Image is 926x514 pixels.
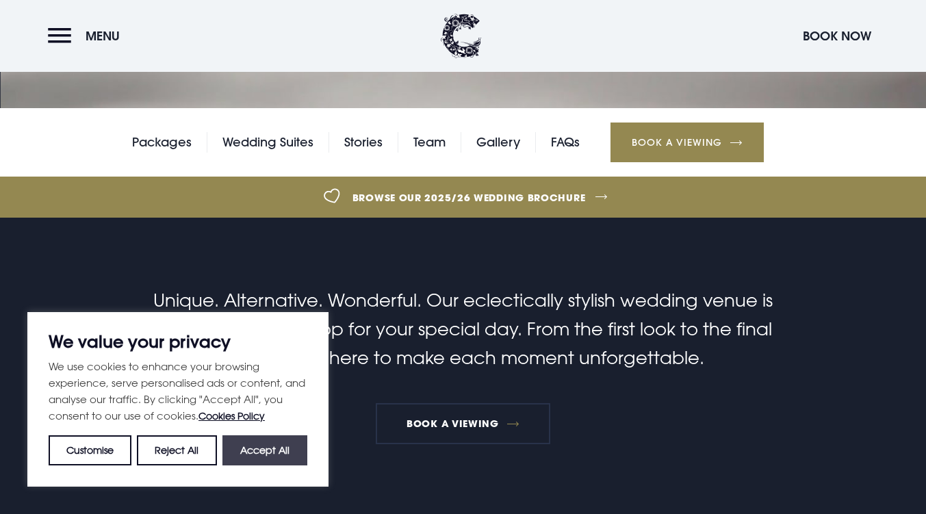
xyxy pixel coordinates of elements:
[476,132,520,153] a: Gallery
[413,132,446,153] a: Team
[796,21,878,51] button: Book Now
[49,358,307,424] p: We use cookies to enhance your browsing experience, serve personalised ads or content, and analys...
[376,403,551,444] a: Book a viewing
[222,132,313,153] a: Wedding Suites
[27,312,329,487] div: We value your privacy
[48,21,127,51] button: Menu
[441,14,482,58] img: Clandeboye Lodge
[198,410,265,422] a: Cookies Policy
[610,123,764,162] a: Book a Viewing
[344,132,383,153] a: Stories
[132,132,192,153] a: Packages
[137,286,788,372] p: Unique. Alternative. Wonderful. Our eclectically stylish wedding venue is the perfect backdrop fo...
[49,333,307,350] p: We value your privacy
[49,435,131,465] button: Customise
[137,435,216,465] button: Reject All
[86,28,120,44] span: Menu
[222,435,307,465] button: Accept All
[551,132,580,153] a: FAQs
